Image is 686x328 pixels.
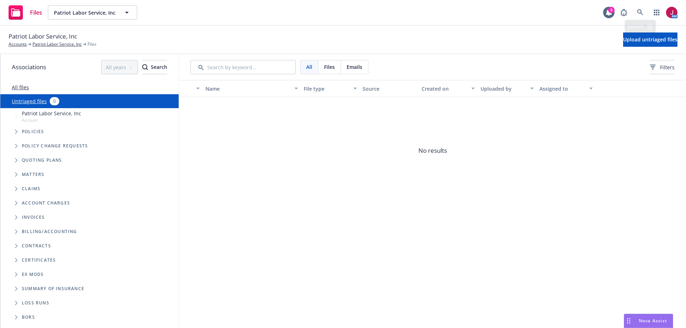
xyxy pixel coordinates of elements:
button: Upload untriaged files [623,32,677,47]
button: Nova Assist [624,314,673,328]
svg: Search [142,64,148,70]
span: Claims [22,187,40,191]
span: Loss Runs [22,301,49,305]
a: Search [633,5,647,20]
span: Patriot Labor Service, Inc [54,9,116,16]
span: Ex Mods [22,272,44,277]
button: File type [301,80,360,97]
span: Quoting plans [22,158,62,162]
div: Tree Example [0,108,179,224]
span: Emails [347,63,362,71]
a: Switch app [650,5,664,20]
button: Assigned to [537,80,596,97]
a: Accounts [9,41,27,47]
button: SearchSearch [142,60,167,74]
span: Billing/Accounting [22,229,77,234]
span: Associations [12,62,46,72]
div: Assigned to [540,85,585,92]
span: Summary of insurance [22,287,84,291]
div: Uploaded by [481,85,526,92]
div: Source [363,85,416,92]
span: BORs [22,315,35,319]
a: Untriaged files [12,97,47,105]
span: Patriot Labor Service, Inc [9,32,77,41]
span: Nova Assist [639,318,667,324]
span: All [306,63,312,71]
div: File type [304,85,349,92]
span: Files [88,41,96,47]
span: Files [324,63,335,71]
button: Name [203,80,301,97]
span: Policies [22,130,44,134]
a: Patriot Labor Service, Inc [33,41,82,47]
button: Patriot Labor Service, Inc [48,5,137,20]
div: Drag to move [624,314,633,328]
span: Patriot Labor Service, Inc [22,110,81,117]
div: Created on [422,85,467,92]
img: photo [666,7,677,18]
span: Filters [650,64,675,71]
span: Files [30,10,42,15]
button: Filters [650,60,675,74]
span: Account charges [22,201,70,205]
a: Files [6,2,45,22]
a: Report a Bug [617,5,631,20]
button: Uploaded by [478,80,537,97]
a: All files [12,84,29,91]
span: Account [22,117,81,123]
span: No results [179,97,686,204]
span: Policy change requests [22,144,88,148]
span: Matters [22,172,44,177]
input: Search by keyword... [190,60,296,74]
div: Name [205,85,290,92]
div: 0 [50,97,59,105]
span: Filters [660,64,675,71]
button: Source [360,80,419,97]
button: Created on [419,80,478,97]
span: Invoices [22,215,45,219]
div: Search [142,60,167,74]
span: Contracts [22,244,51,248]
span: Upload untriaged files [623,36,677,43]
span: Certificates [22,258,56,262]
div: Folder Tree Example [0,224,179,324]
div: 3 [608,7,615,13]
